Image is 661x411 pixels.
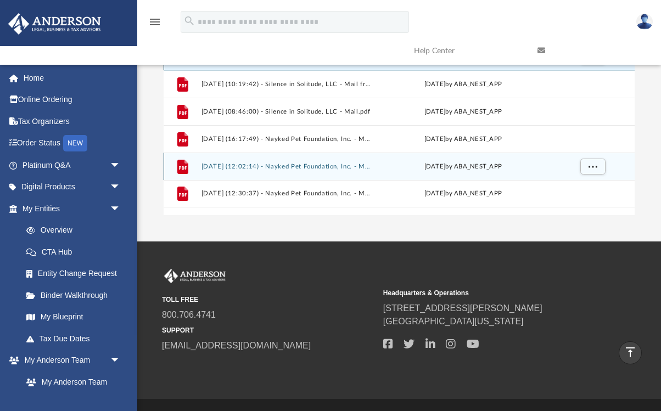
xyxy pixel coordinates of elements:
[8,89,137,111] a: Online Ordering
[183,15,195,27] i: search
[162,325,376,335] small: SUPPORT
[201,108,372,115] button: [DATE] (08:46:00) - Silence in Solitude, LLC - Mail.pdf
[383,317,524,326] a: [GEOGRAPHIC_DATA][US_STATE]
[110,176,132,199] span: arrow_drop_down
[377,106,548,116] div: [DATE] by ABA_NEST_APP
[201,190,372,197] button: [DATE] (12:30:37) - Nayked Pet Foundation, Inc. - Mail from Internal Revenue Service.pdf
[110,198,132,220] span: arrow_drop_down
[8,154,137,176] a: Platinum Q&Aarrow_drop_down
[383,303,542,313] a: [STREET_ADDRESS][PERSON_NAME]
[377,79,548,89] div: [DATE] by ABA_NEST_APP
[8,198,137,219] a: My Entitiesarrow_drop_down
[624,346,637,359] i: vertical_align_top
[15,263,137,285] a: Entity Change Request
[63,135,87,151] div: NEW
[15,219,137,241] a: Overview
[148,21,161,29] a: menu
[8,132,137,155] a: Order StatusNEW
[15,284,137,306] a: Binder Walkthrough
[15,328,137,350] a: Tax Due Dates
[15,371,126,393] a: My Anderson Team
[201,163,372,170] button: [DATE] (12:02:14) - Nayked Pet Foundation, Inc. - Mail from Internal Revenue Service.pdf
[162,269,228,283] img: Anderson Advisors Platinum Portal
[377,134,548,144] div: [DATE] by ABA_NEST_APP
[8,67,137,89] a: Home
[201,81,372,88] button: [DATE] (10:19:42) - Silence in Solitude, LLC - Mail from CHASE JPMorgan Chase Bank, N.A..pdf
[377,189,548,199] div: [DATE] by ABA_NEST_APP
[148,15,161,29] i: menu
[5,13,104,35] img: Anderson Advisors Platinum Portal
[162,341,311,350] a: [EMAIL_ADDRESS][DOMAIN_NAME]
[110,154,132,177] span: arrow_drop_down
[201,136,372,143] button: [DATE] (16:17:49) - Nayked Pet Foundation, Inc. - Mail from [PERSON_NAME].pdf
[406,29,529,72] a: Help Center
[15,306,132,328] a: My Blueprint
[8,176,137,198] a: Digital Productsarrow_drop_down
[636,14,653,30] img: User Pic
[110,350,132,372] span: arrow_drop_down
[377,161,548,171] div: [DATE] by ABA_NEST_APP
[619,341,642,364] a: vertical_align_top
[8,350,132,371] a: My Anderson Teamarrow_drop_down
[162,295,376,305] small: TOLL FREE
[580,158,605,174] button: More options
[162,310,216,319] a: 800.706.4741
[15,241,137,263] a: CTA Hub
[8,110,137,132] a: Tax Organizers
[383,288,597,298] small: Headquarters & Operations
